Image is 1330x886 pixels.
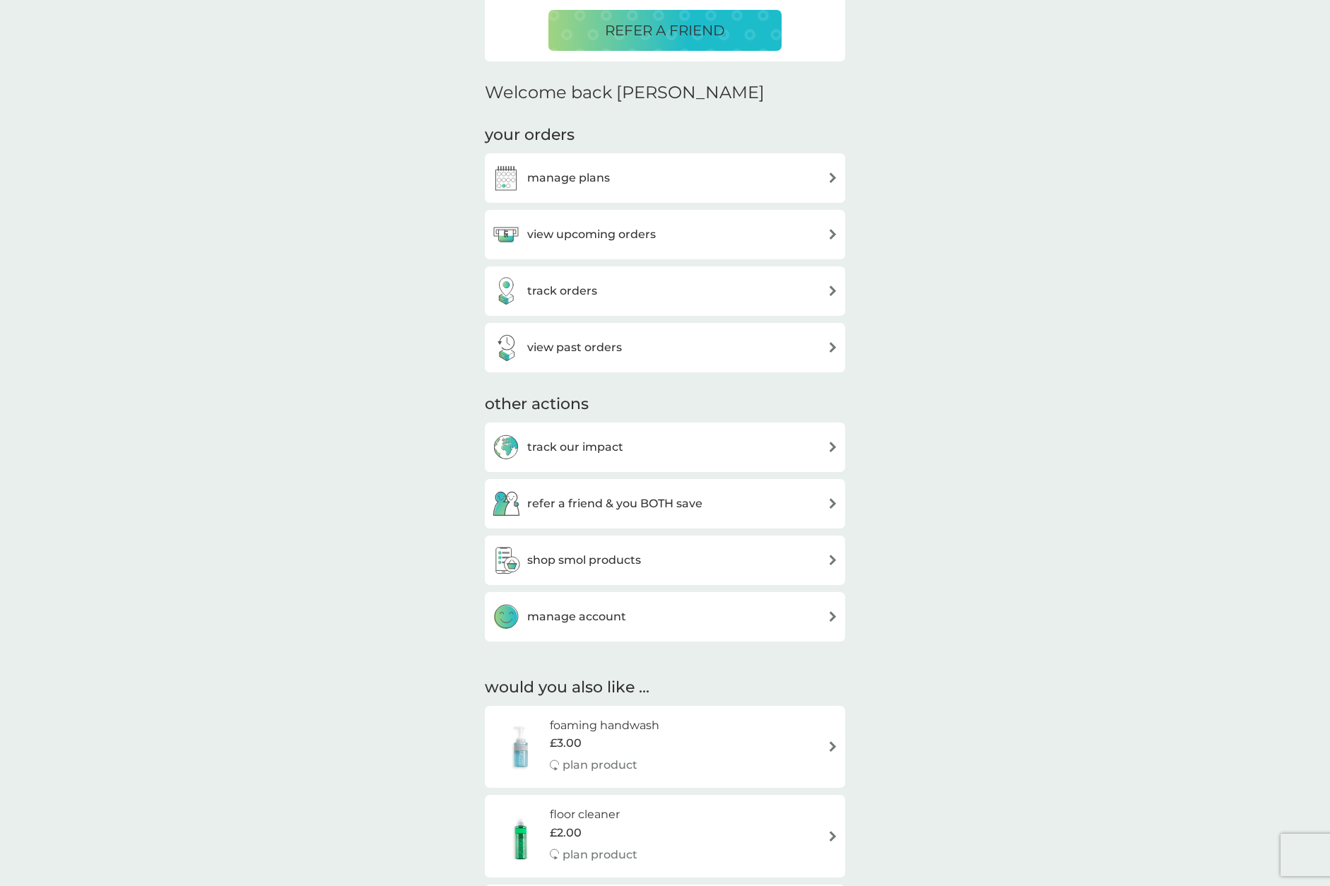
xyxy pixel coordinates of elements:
span: £3.00 [550,734,582,752]
img: arrow right [828,611,838,622]
h2: Welcome back [PERSON_NAME] [485,83,765,103]
img: arrow right [828,285,838,296]
img: arrow right [828,229,838,240]
h6: foaming handwash [550,716,659,735]
p: plan product [563,756,637,774]
p: REFER A FRIEND [605,19,725,42]
img: arrow right [828,498,838,509]
h3: other actions [485,394,589,415]
button: REFER A FRIEND [548,10,782,51]
h3: view past orders [527,338,622,357]
h3: refer a friend & you BOTH save [527,495,702,513]
h3: shop smol products [527,551,641,569]
img: arrow right [828,831,838,841]
h2: would you also like ... [485,677,845,699]
h3: your orders [485,124,575,146]
h3: track orders [527,282,597,300]
img: arrow right [828,741,838,752]
h3: view upcoming orders [527,225,656,244]
h3: manage plans [527,169,610,187]
img: arrow right [828,442,838,452]
span: £2.00 [550,824,582,842]
img: arrow right [828,172,838,183]
img: foaming handwash [492,722,550,772]
h3: manage account [527,608,626,626]
img: arrow right [828,342,838,353]
h3: track our impact [527,438,623,456]
p: plan product [563,846,637,864]
img: arrow right [828,555,838,565]
img: floor cleaner [492,812,550,861]
h6: floor cleaner [550,805,637,824]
